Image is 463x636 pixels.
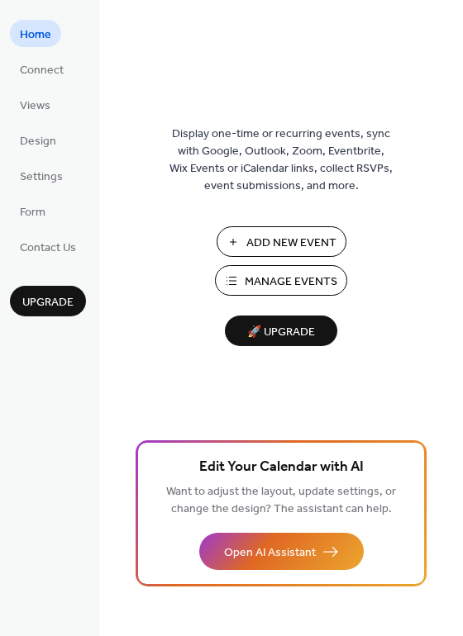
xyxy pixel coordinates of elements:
[215,265,347,296] button: Manage Events
[20,168,63,186] span: Settings
[166,481,396,520] span: Want to adjust the layout, update settings, or change the design? The assistant can help.
[20,133,56,150] span: Design
[20,204,45,221] span: Form
[22,294,74,311] span: Upgrade
[10,233,86,260] a: Contact Us
[235,321,327,344] span: 🚀 Upgrade
[20,62,64,79] span: Connect
[245,273,337,291] span: Manage Events
[224,544,316,562] span: Open AI Assistant
[20,240,76,257] span: Contact Us
[10,126,66,154] a: Design
[199,456,364,479] span: Edit Your Calendar with AI
[20,26,51,44] span: Home
[10,162,73,189] a: Settings
[10,286,86,316] button: Upgrade
[10,91,60,118] a: Views
[10,197,55,225] a: Form
[246,235,337,252] span: Add New Event
[169,126,393,195] span: Display one-time or recurring events, sync with Google, Outlook, Zoom, Eventbrite, Wix Events or ...
[10,20,61,47] a: Home
[199,533,364,570] button: Open AI Assistant
[20,97,50,115] span: Views
[217,226,346,257] button: Add New Event
[10,55,74,83] a: Connect
[225,316,337,346] button: 🚀 Upgrade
